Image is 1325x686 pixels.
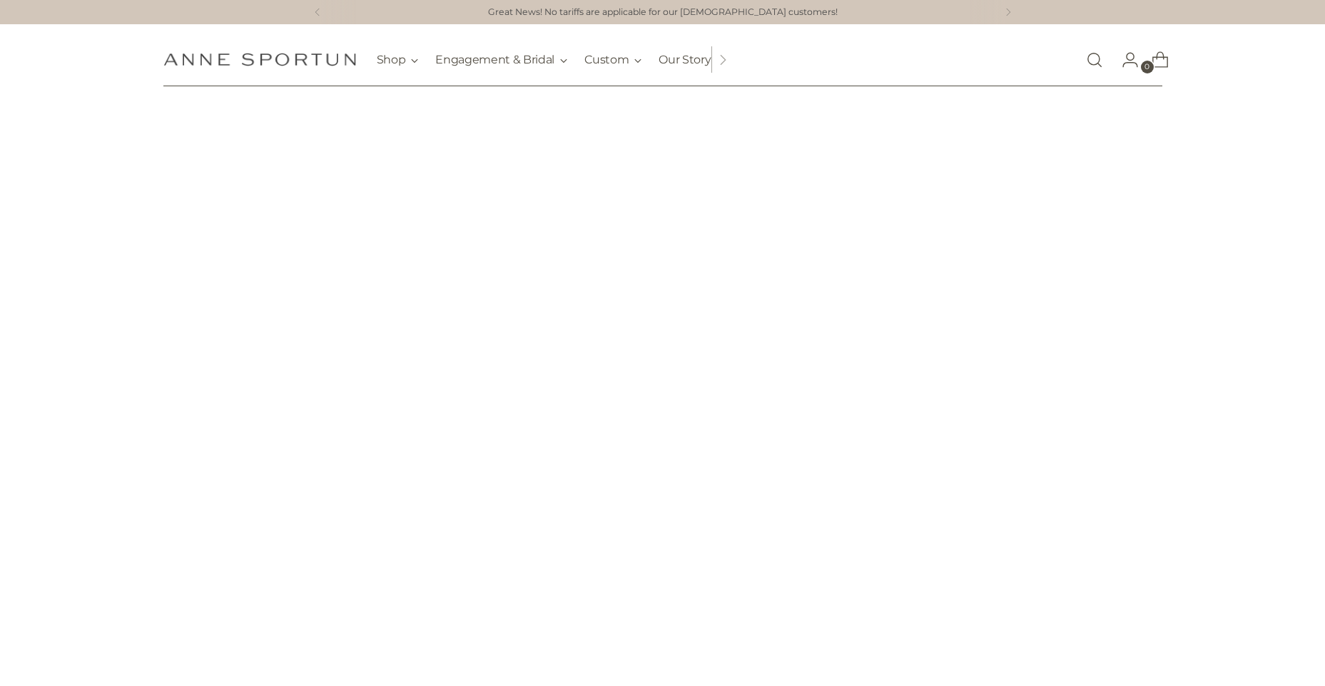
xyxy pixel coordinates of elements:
a: Great News! No tariffs are applicable for our [DEMOGRAPHIC_DATA] customers! [488,6,838,19]
span: 0 [1141,61,1154,73]
a: Our Story [659,44,711,76]
button: Custom [584,44,641,76]
button: Shop [377,44,419,76]
a: Open cart modal [1140,46,1169,74]
button: Engagement & Bridal [435,44,567,76]
a: Go to the account page [1110,46,1139,74]
a: Anne Sportun Fine Jewellery [163,53,356,66]
a: Open search modal [1080,46,1109,74]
